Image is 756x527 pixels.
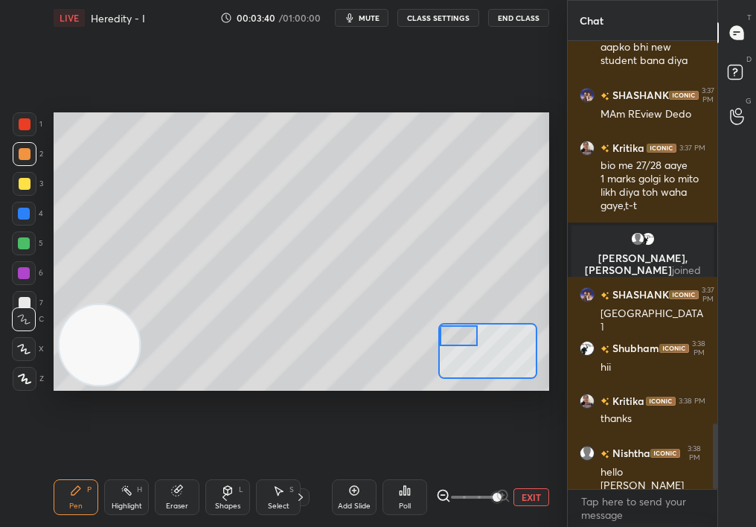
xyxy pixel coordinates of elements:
img: iconic-dark.1390631f.png [650,449,680,458]
img: no-rating-badge.077c3623.svg [600,450,609,459]
h6: Kritika [609,140,644,156]
div: P [87,486,92,494]
div: 3:38 PM [683,444,705,462]
div: 3:38 PM [692,339,705,357]
button: mute [335,9,388,27]
div: hello [PERSON_NAME] [600,465,705,494]
p: Chat [568,1,615,40]
div: 3 [252,493,266,502]
img: no-rating-badge.077c3623.svg [600,292,609,300]
p: G [746,95,752,106]
div: hii [600,360,705,375]
img: no-rating-badge.077c3623.svg [600,92,609,100]
img: no-rating-badge.077c3623.svg [600,345,609,354]
div: 3:38 PM [679,397,705,406]
div: C [12,307,44,331]
img: 6457ceed64d9435c82594fb58b82d61c.jpg [641,231,656,246]
div: thanks [600,412,705,427]
p: T [747,12,752,23]
div: grid [568,41,717,489]
div: X [12,337,44,361]
img: 45a4d4e980894a668adfdbd529e7eab0.jpg [580,141,595,156]
div: 2 [13,142,43,166]
div: bio me 27/28 aaye 1 marks golgi ko mito likh diya toh waha gaye,t-t [600,159,705,214]
div: 6 [12,261,43,285]
p: [PERSON_NAME], [PERSON_NAME] [580,252,705,276]
h6: SHASHANK [609,287,669,303]
div: Pen [69,502,83,510]
p: D [746,54,752,65]
img: default.png [630,231,645,246]
img: default.png [580,446,595,461]
div: Add Slide [338,502,371,510]
img: iconic-dark.1390631f.png [669,91,699,100]
span: mute [359,13,379,23]
button: End Class [488,9,549,27]
h6: Kritika [609,393,644,409]
div: [GEOGRAPHIC_DATA] [600,307,705,335]
div: Eraser [166,502,188,510]
div: Poll [399,502,411,510]
div: [PERSON_NAME] diii aapko bhi new student bana diya [600,27,705,68]
div: Z [13,367,44,391]
div: 7 [13,291,43,315]
button: EXIT [513,488,549,506]
img: 45a4d4e980894a668adfdbd529e7eab0.jpg [580,394,595,409]
img: iconic-dark.1390631f.png [647,144,676,153]
img: iconic-dark.1390631f.png [669,290,699,299]
img: 3d212f91c8fb457cb2b9fd4fff79c0ad.None [580,287,595,302]
img: 6457ceed64d9435c82594fb58b82d61c.jpg [580,341,595,356]
div: 1 [13,112,42,136]
div: 3:37 PM [702,286,714,304]
div: LIVE [54,9,85,27]
div: 5 [12,231,43,255]
img: no-rating-badge.077c3623.svg [600,397,609,406]
div: Shapes [215,502,240,510]
div: 3:37 PM [702,86,714,104]
img: no-rating-badge.077c3623.svg [600,144,609,153]
h6: Nishtha [609,446,650,461]
div: H [137,486,142,494]
div: 4 [12,202,43,226]
h4: Heredity - I [91,11,145,25]
img: 3d212f91c8fb457cb2b9fd4fff79c0ad.None [580,88,595,103]
span: joined [672,263,701,277]
div: 3:37 PM [679,144,705,153]
div: 3 [13,172,43,196]
img: iconic-dark.1390631f.png [659,344,689,353]
img: iconic-dark.1390631f.png [646,397,676,406]
div: MAm REview Dedo [600,107,705,122]
div: Select [268,502,289,510]
div: L [239,486,243,494]
div: S [289,486,294,494]
h6: SHASHANK [609,88,669,103]
h6: Shubham [609,341,659,357]
button: CLASS SETTINGS [397,9,479,27]
div: Highlight [112,502,142,510]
